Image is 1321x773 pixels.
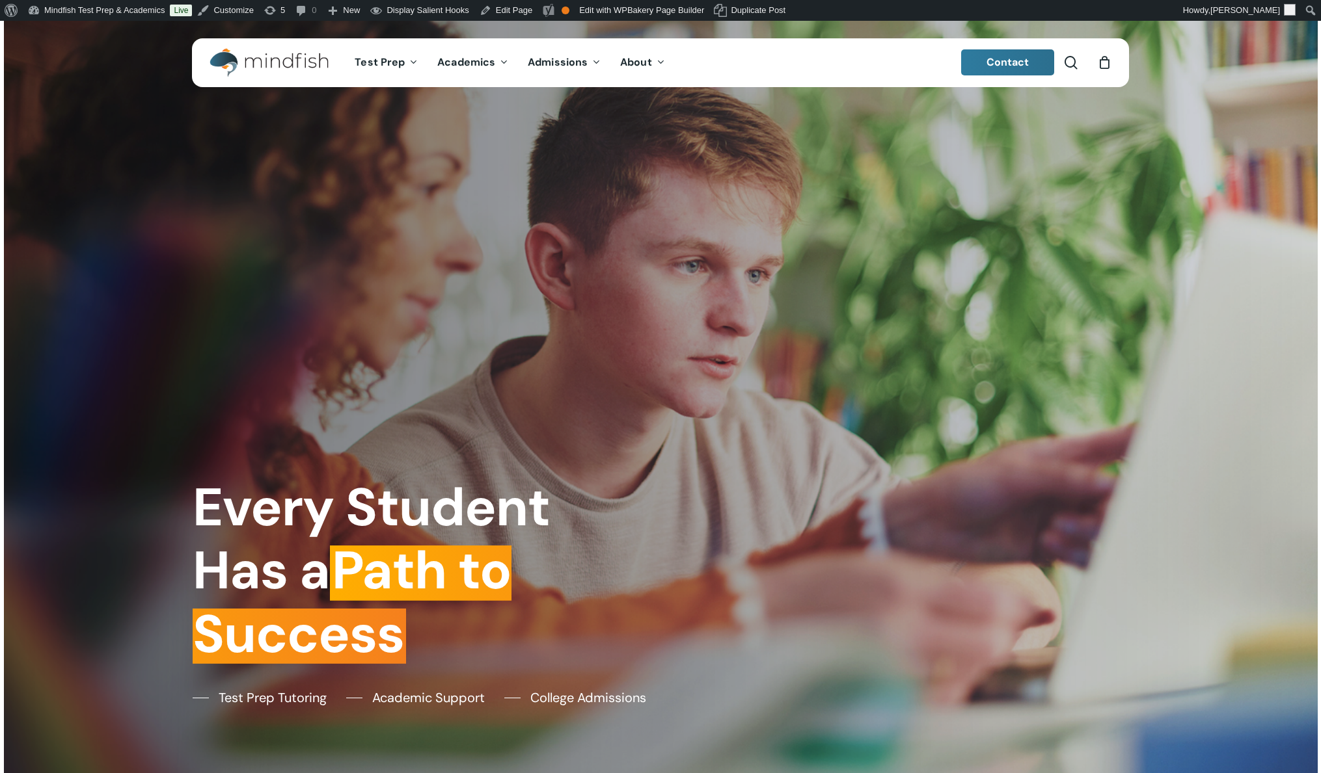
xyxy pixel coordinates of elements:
[528,55,588,69] span: Admissions
[219,688,327,707] span: Test Prep Tutoring
[562,7,569,14] div: OK
[987,55,1029,69] span: Contact
[620,55,652,69] span: About
[193,688,327,707] a: Test Prep Tutoring
[355,55,405,69] span: Test Prep
[437,55,495,69] span: Academics
[170,5,192,16] a: Live
[1210,5,1280,15] span: [PERSON_NAME]
[372,688,485,707] span: Academic Support
[345,57,428,68] a: Test Prep
[193,476,651,666] h1: Every Student Has a
[504,688,646,707] a: College Admissions
[610,57,675,68] a: About
[193,536,511,668] em: Path to Success
[346,688,485,707] a: Academic Support
[518,57,610,68] a: Admissions
[428,57,518,68] a: Academics
[961,49,1055,75] a: Contact
[345,38,674,87] nav: Main Menu
[192,38,1129,87] header: Main Menu
[530,688,646,707] span: College Admissions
